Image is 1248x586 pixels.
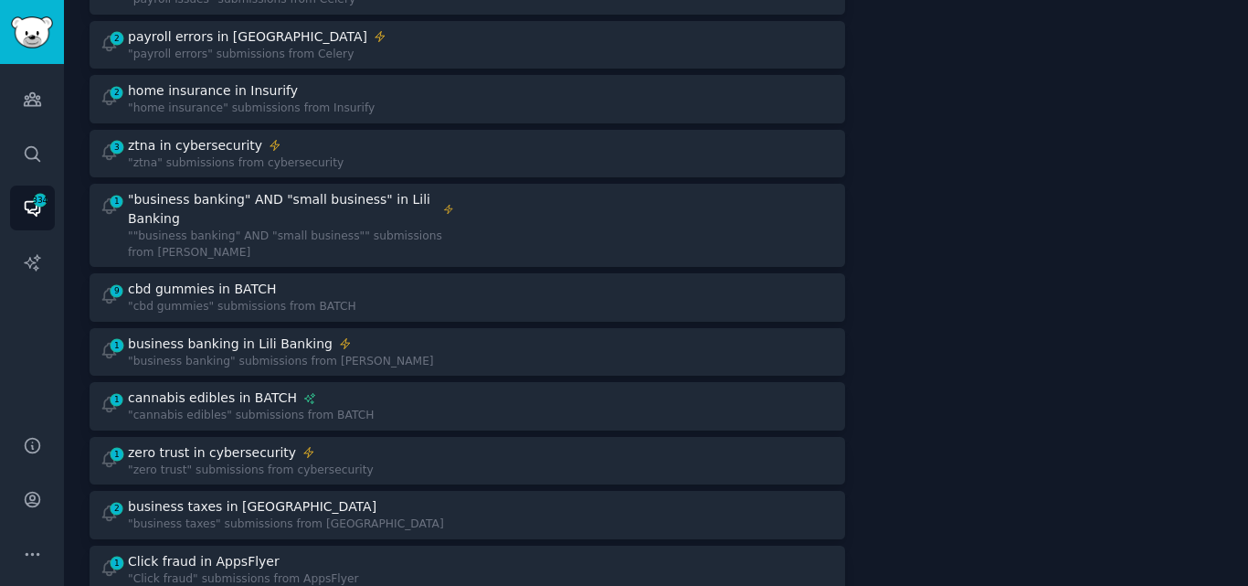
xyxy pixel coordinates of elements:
div: "business banking" submissions from [PERSON_NAME] [128,354,434,370]
span: 1 [109,195,125,208]
div: business taxes in [GEOGRAPHIC_DATA] [128,497,376,517]
a: 1zero trust in cybersecurity"zero trust" submissions from cybersecurity [90,437,845,485]
span: 2 [109,86,125,99]
div: ""business banking" AND "small business"" submissions from [PERSON_NAME] [128,229,454,261]
a: 2payroll errors in [GEOGRAPHIC_DATA]"payroll errors" submissions from Celery [90,21,845,69]
div: "cannabis edibles" submissions from BATCH [128,408,374,424]
div: "cbd gummies" submissions from BATCH [128,299,356,315]
div: "ztna" submissions from cybersecurity [128,155,344,172]
a: 1"business banking" AND "small business" in Lili Banking""business banking" AND "small business""... [90,184,845,267]
img: GummySearch logo [11,16,53,48]
div: business banking in Lili Banking [128,335,333,354]
div: "zero trust" submissions from cybersecurity [128,463,374,479]
a: 3ztna in cybersecurity"ztna" submissions from cybersecurity [90,130,845,178]
div: cannabis edibles in BATCH [128,389,297,408]
div: Click fraud in AppsFlyer [128,552,280,571]
span: 3 [109,141,125,154]
span: 334 [32,194,48,207]
a: 2business taxes in [GEOGRAPHIC_DATA]"business taxes" submissions from [GEOGRAPHIC_DATA] [90,491,845,539]
div: "payroll errors" submissions from Celery [128,47,386,63]
div: "home insurance" submissions from Insurify [128,101,375,117]
div: home insurance in Insurify [128,81,298,101]
span: 1 [109,339,125,352]
a: 1business banking in Lili Banking"business banking" submissions from [PERSON_NAME] [90,328,845,377]
div: zero trust in cybersecurity [128,443,296,463]
span: 9 [109,284,125,297]
div: ztna in cybersecurity [128,136,262,155]
div: "business banking" AND "small business" in Lili Banking [128,190,437,229]
span: 1 [109,557,125,570]
span: 1 [109,393,125,406]
a: 334 [10,186,55,230]
a: 9cbd gummies in BATCH"cbd gummies" submissions from BATCH [90,273,845,322]
div: cbd gummies in BATCH [128,280,277,299]
a: 1cannabis edibles in BATCH"cannabis edibles" submissions from BATCH [90,382,845,431]
span: 2 [109,32,125,45]
div: "business taxes" submissions from [GEOGRAPHIC_DATA] [128,517,444,533]
span: 1 [109,448,125,461]
div: payroll errors in [GEOGRAPHIC_DATA] [128,27,367,47]
span: 2 [109,502,125,515]
a: 2home insurance in Insurify"home insurance" submissions from Insurify [90,75,845,123]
